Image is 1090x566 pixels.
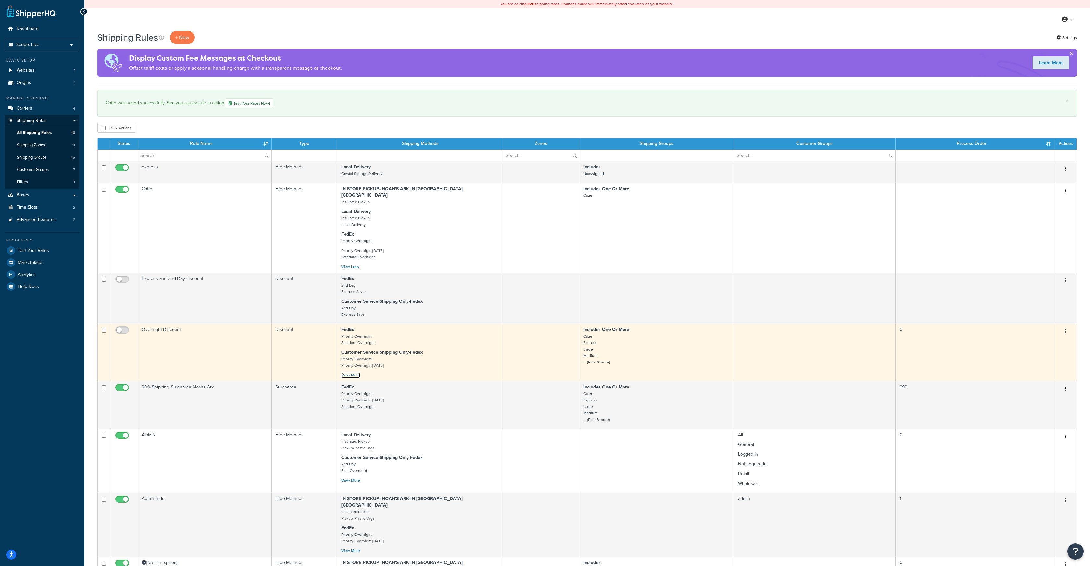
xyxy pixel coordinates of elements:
[138,161,272,183] td: express
[583,192,592,198] small: Cater
[583,384,629,390] strong: Includes One Or More
[583,171,604,177] small: Unassigned
[73,205,75,210] span: 2
[5,281,79,292] a: Help Docs
[7,5,55,18] a: ShipperHQ Home
[5,65,79,77] li: Websites
[74,179,75,185] span: 1
[341,333,375,346] small: Priority Overnight Standard Overnight
[738,471,891,477] p: Retail
[17,217,56,223] span: Advanced Features
[341,431,371,438] strong: Local Delivery
[5,127,79,139] li: All Shipping Rules
[341,548,360,554] a: View More
[138,324,272,381] td: Overnight Discount
[17,192,29,198] span: Boxes
[341,298,423,305] strong: Customer Service Shipping Only-Fedex
[341,524,354,531] strong: FedEx
[341,384,354,390] strong: FedEx
[5,189,79,201] li: Boxes
[5,164,79,176] a: Customer Groups 7
[17,26,39,31] span: Dashboard
[5,152,79,164] a: Shipping Groups 15
[341,372,360,378] a: View More
[17,80,31,86] span: Origins
[341,349,423,356] strong: Customer Service Shipping Only-Fedex
[18,272,36,277] span: Analytics
[341,509,375,521] small: Insulated Pickup Pickup-Plastic Bags
[337,138,503,150] th: Shipping Methods
[734,138,896,150] th: Customer Groups
[896,324,1054,381] td: 0
[583,333,610,365] small: Cater Express Large Medium ... (Plus 6 more)
[341,438,375,451] small: Insulated Pickup Pickup-Plastic Bags
[18,284,39,289] span: Help Docs
[272,429,337,493] td: Hide Methods
[74,68,75,73] span: 1
[272,273,337,324] td: Discount
[97,49,129,77] img: duties-banner-06bc72dcb5fe05cb3f9472aba00be2ae8eb53ab6f0d8bb03d382ba314ac3c341.png
[272,324,337,381] td: Discount
[110,138,138,150] th: Status
[341,326,354,333] strong: FedEx
[583,326,629,333] strong: Includes One Or More
[5,202,79,214] a: Time Slots 2
[138,138,272,150] th: Rule Name : activate to sort column ascending
[17,68,35,73] span: Websites
[341,238,371,244] small: Priority Overnight
[17,155,47,160] span: Shipping Groups
[5,65,79,77] a: Websites 1
[17,118,47,124] span: Shipping Rules
[734,429,896,493] td: All
[5,23,79,35] a: Dashboard
[5,127,79,139] a: All Shipping Rules 16
[896,493,1054,557] td: 1
[5,257,79,268] li: Marketplace
[341,391,384,410] small: Priority Overnight Priority Overnight [DATE] Standard Overnight
[5,214,79,226] li: Advanced Features
[341,356,384,368] small: Priority Overnight Priority Overnight [DATE]
[5,77,79,89] a: Origins 1
[225,98,273,108] a: Test Your Rates Now!
[138,493,272,557] td: Admin hide
[341,461,367,474] small: 2nd Day First Overnight
[74,80,75,86] span: 1
[5,103,79,115] a: Carriers 4
[17,130,52,136] span: All Shipping Rules
[1054,138,1077,150] th: Actions
[341,477,360,483] a: View More
[17,106,32,111] span: Carriers
[16,42,39,48] span: Scope: Live
[138,273,272,324] td: Express and 2nd Day discount
[5,214,79,226] a: Advanced Features 2
[272,381,337,429] td: Surcharge
[272,161,337,183] td: Hide Methods
[738,461,891,467] p: Not Logged in
[5,58,79,63] div: Basic Setup
[272,183,337,273] td: Hide Methods
[1066,98,1069,104] a: ×
[738,441,891,448] p: General
[17,179,28,185] span: Filters
[5,139,79,151] a: Shipping Zones 11
[503,138,579,150] th: Zones
[1033,56,1069,69] a: Learn More
[5,245,79,256] a: Test Your Rates
[738,451,891,458] p: Logged In
[527,1,534,7] b: LIVE
[17,167,49,173] span: Customer Groups
[272,493,337,557] td: Hide Methods
[272,138,337,150] th: Type
[583,559,601,566] strong: Includes
[73,106,75,111] span: 4
[341,199,370,205] small: Insulated Pickup
[18,248,49,253] span: Test Your Rates
[341,305,366,317] small: 2nd Day Express Saver
[583,185,629,192] strong: Includes One Or More
[896,429,1054,493] td: 0
[129,64,342,73] p: Offset tariff costs or apply a seasonal handling charge with a transparent message at checkout.
[5,269,79,280] a: Analytics
[5,115,79,127] a: Shipping Rules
